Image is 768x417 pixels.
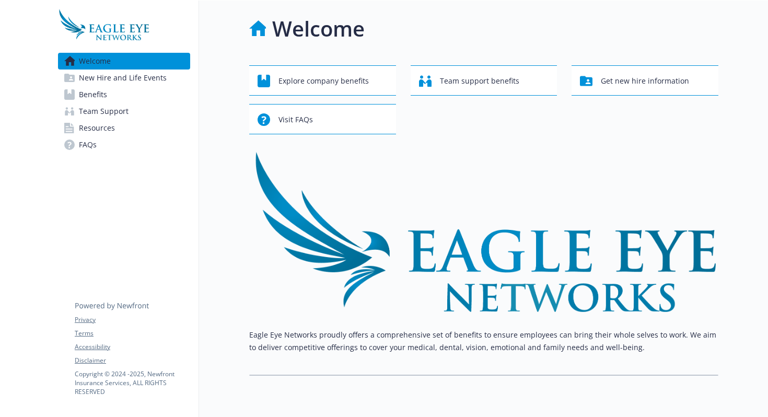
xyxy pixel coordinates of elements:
p: Copyright © 2024 - 2025 , Newfront Insurance Services, ALL RIGHTS RESERVED [75,369,190,396]
a: Privacy [75,315,190,325]
a: New Hire and Life Events [58,70,190,86]
a: Welcome [58,53,190,70]
button: Team support benefits [411,65,557,96]
a: Benefits [58,86,190,103]
a: Accessibility [75,342,190,352]
a: Disclaimer [75,356,190,365]
span: Visit FAQs [278,110,313,130]
span: Benefits [79,86,107,103]
a: FAQs [58,136,190,153]
span: New Hire and Life Events [79,70,167,86]
span: Get new hire information [601,71,689,91]
button: Visit FAQs [249,104,396,134]
span: Explore company benefits [278,71,369,91]
button: Get new hire information [572,65,718,96]
span: Team Support [79,103,129,120]
p: Eagle Eye Networks proudly offers a comprehensive set of benefits to ensure employees can bring t... [249,329,718,354]
span: FAQs [79,136,97,153]
a: Terms [75,329,190,338]
a: Resources [58,120,190,136]
h1: Welcome [272,13,365,44]
a: Team Support [58,103,190,120]
button: Explore company benefits [249,65,396,96]
img: overview page banner [249,151,718,312]
span: Team support benefits [440,71,519,91]
span: Welcome [79,53,111,70]
span: Resources [79,120,115,136]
